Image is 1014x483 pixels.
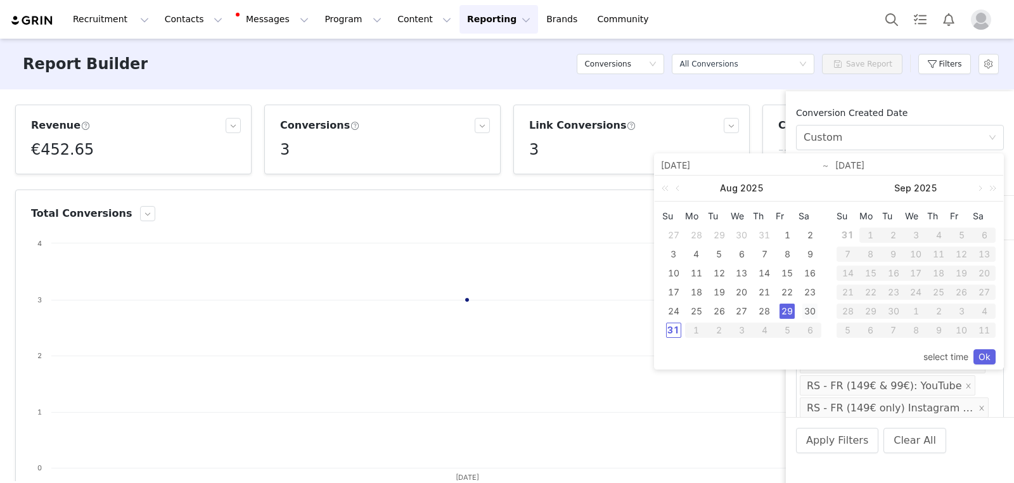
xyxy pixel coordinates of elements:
[666,266,681,281] div: 10
[837,266,859,281] div: 14
[950,302,973,321] td: October 3, 2025
[662,226,685,245] td: July 27, 2025
[882,226,905,245] td: September 2, 2025
[979,405,985,413] i: icon: close
[662,302,685,321] td: August 24, 2025
[989,134,996,143] i: icon: down
[662,207,685,226] th: Sun
[662,210,685,222] span: Su
[859,245,882,264] td: September 8, 2025
[950,266,973,281] div: 19
[649,60,657,69] i: icon: down
[584,55,631,74] h5: Conversions
[731,302,754,321] td: August 27, 2025
[973,285,996,300] div: 27
[882,302,905,321] td: September 30, 2025
[859,247,882,262] div: 8
[950,285,973,300] div: 26
[708,245,731,264] td: August 5, 2025
[927,266,950,281] div: 18
[666,247,681,262] div: 3
[753,245,776,264] td: August 7, 2025
[10,15,55,27] a: grin logo
[708,210,731,222] span: Tu
[708,226,731,245] td: July 29, 2025
[731,321,754,340] td: September 3, 2025
[859,226,882,245] td: September 1, 2025
[780,304,795,319] div: 29
[802,247,818,262] div: 9
[529,138,539,161] h5: 3
[905,245,928,264] td: September 10, 2025
[708,302,731,321] td: August 26, 2025
[689,247,704,262] div: 4
[905,323,928,338] div: 8
[662,245,685,264] td: August 3, 2025
[280,138,290,161] h5: 3
[950,245,973,264] td: September 12, 2025
[753,302,776,321] td: August 28, 2025
[666,304,681,319] div: 24
[734,247,749,262] div: 6
[882,283,905,302] td: September 23, 2025
[859,283,882,302] td: September 22, 2025
[927,210,950,222] span: Th
[37,408,42,416] text: 1
[662,283,685,302] td: August 17, 2025
[927,207,950,226] th: Thu
[800,397,989,418] li: RS - FR (149€ only) Instagram (2024)
[927,247,950,262] div: 11
[837,264,859,283] td: September 14, 2025
[950,304,973,319] div: 3
[731,323,754,338] div: 3
[776,323,799,338] div: 5
[799,321,821,340] td: September 6, 2025
[776,226,799,245] td: August 1, 2025
[878,5,906,34] button: Search
[666,323,681,338] div: 31
[963,10,1004,30] button: Profile
[23,53,148,75] h3: Report Builder
[802,285,818,300] div: 23
[666,285,681,300] div: 17
[906,5,934,34] a: Tasks
[905,210,928,222] span: We
[753,283,776,302] td: August 21, 2025
[776,207,799,226] th: Fri
[778,118,890,133] h3: Code Conversions
[731,245,754,264] td: August 6, 2025
[712,247,727,262] div: 5
[796,108,908,118] span: Conversion Created Date
[973,176,985,201] a: Next month (PageDown)
[807,376,962,396] div: RS - FR (149€ & 99€): YouTube
[776,264,799,283] td: August 15, 2025
[973,323,996,338] div: 11
[456,473,479,482] text: [DATE]
[973,210,996,222] span: Sa
[971,10,991,30] img: placeholder-profile.jpg
[905,266,928,281] div: 17
[712,304,727,319] div: 26
[685,264,708,283] td: August 11, 2025
[689,266,704,281] div: 11
[685,321,708,340] td: September 1, 2025
[950,283,973,302] td: September 26, 2025
[837,321,859,340] td: October 5, 2025
[859,228,882,243] div: 1
[882,247,905,262] div: 9
[802,304,818,319] div: 30
[753,323,776,338] div: 4
[780,228,795,243] div: 1
[965,383,972,390] i: icon: close
[37,351,42,360] text: 2
[935,5,963,34] button: Notifications
[905,302,928,321] td: October 1, 2025
[927,285,950,300] div: 25
[859,285,882,300] div: 22
[685,207,708,226] th: Mon
[802,228,818,243] div: 2
[859,207,882,226] th: Mon
[859,323,882,338] div: 6
[905,247,928,262] div: 10
[31,138,94,161] h5: €452.65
